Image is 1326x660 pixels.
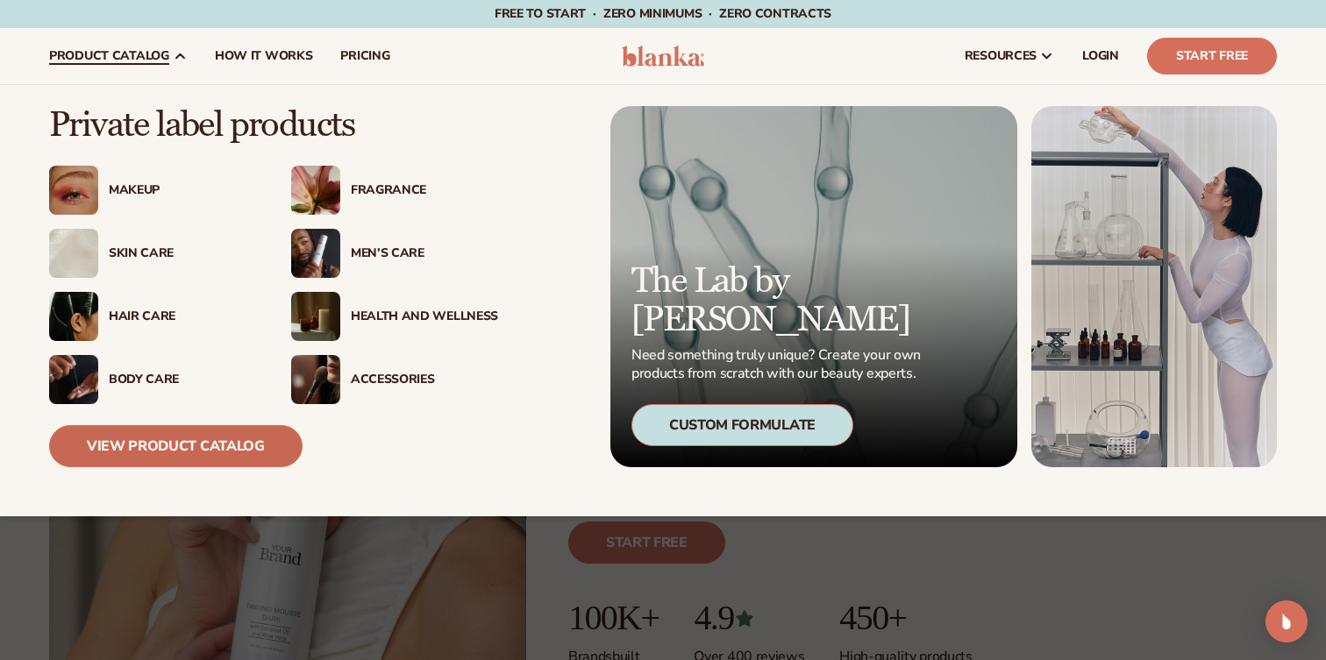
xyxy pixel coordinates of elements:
img: Candles and incense on table. [291,292,340,341]
img: Pink blooming flower. [291,166,340,215]
a: LOGIN [1068,28,1133,84]
a: resources [951,28,1068,84]
img: Female in lab with equipment. [1031,106,1277,467]
a: Female hair pulled back with clips. Hair Care [49,292,256,341]
a: Start Free [1147,38,1277,75]
a: product catalog [35,28,201,84]
div: Accessories [351,373,498,387]
img: Cream moisturizer swatch. [49,229,98,278]
a: pricing [326,28,403,84]
a: View Product Catalog [49,425,303,467]
div: Body Care [109,373,256,387]
a: Male hand applying moisturizer. Body Care [49,355,256,404]
img: Female with glitter eye makeup. [49,166,98,215]
a: Candles and incense on table. Health And Wellness [291,292,498,341]
p: The Lab by [PERSON_NAME] [631,262,926,339]
div: Hair Care [109,309,256,324]
a: Microscopic product formula. The Lab by [PERSON_NAME] Need something truly unique? Create your ow... [610,106,1017,467]
span: LOGIN [1082,49,1119,63]
div: Health And Wellness [351,309,498,324]
a: Female with makeup brush. Accessories [291,355,498,404]
a: Cream moisturizer swatch. Skin Care [49,229,256,278]
a: Female with glitter eye makeup. Makeup [49,166,256,215]
div: Fragrance [351,183,498,198]
span: Free to start · ZERO minimums · ZERO contracts [495,5,831,22]
div: Open Intercom Messenger [1265,600,1308,642]
img: Male holding moisturizer bottle. [291,229,340,278]
img: Female hair pulled back with clips. [49,292,98,341]
p: Private label products [49,106,498,145]
a: Pink blooming flower. Fragrance [291,166,498,215]
a: How It Works [201,28,327,84]
div: Skin Care [109,246,256,261]
p: Need something truly unique? Create your own products from scratch with our beauty experts. [631,346,926,383]
span: pricing [340,49,389,63]
span: How It Works [215,49,313,63]
span: resources [965,49,1037,63]
div: Custom Formulate [631,404,853,446]
span: product catalog [49,49,169,63]
img: logo [622,46,705,67]
div: Men’s Care [351,246,498,261]
img: Female with makeup brush. [291,355,340,404]
div: Makeup [109,183,256,198]
img: Male hand applying moisturizer. [49,355,98,404]
a: Male holding moisturizer bottle. Men’s Care [291,229,498,278]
